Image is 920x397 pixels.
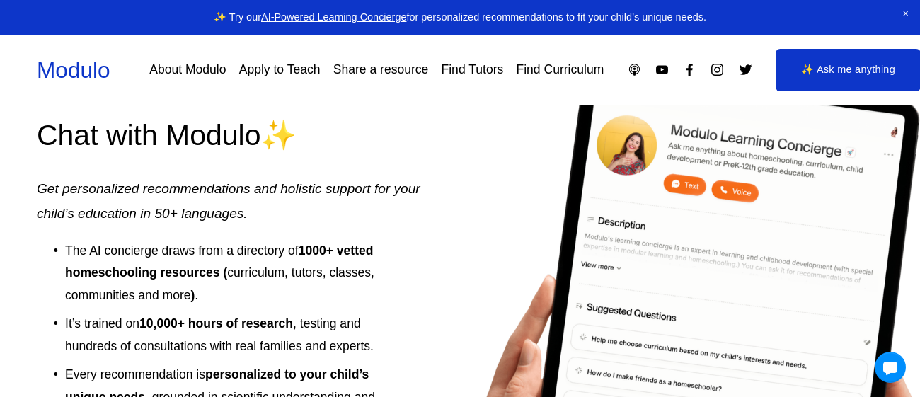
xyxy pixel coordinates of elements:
em: Get personalized recommendations and holistic support for your child’s education in 50+ languages. [37,181,424,220]
a: Find Tutors [442,57,504,82]
p: The AI concierge draws from a directory of curriculum, tutors, classes, communities and more . [65,240,385,307]
strong: ) [191,288,195,302]
a: AI-Powered Learning Concierge [261,11,406,23]
a: About Modulo [149,57,226,82]
a: Twitter [738,62,753,77]
a: Share a resource [333,57,429,82]
a: Apply to Teach [239,57,321,82]
h2: Chat with Modulo✨ [37,117,420,155]
p: It’s trained on , testing and hundreds of consultations with real families and experts. [65,313,385,357]
a: Apple Podcasts [627,62,642,77]
a: Find Curriculum [516,57,604,82]
a: Facebook [682,62,697,77]
strong: 10,000+ hours of research [139,316,293,330]
a: YouTube [655,62,669,77]
a: Instagram [710,62,725,77]
a: Modulo [37,57,110,83]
